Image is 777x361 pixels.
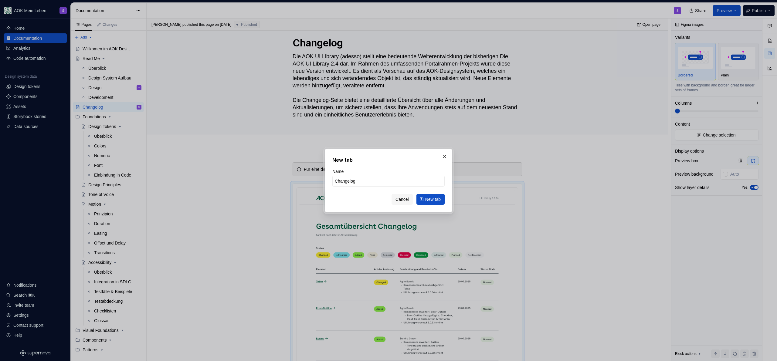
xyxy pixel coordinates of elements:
h2: New tab [332,156,445,164]
label: Name [332,168,344,174]
span: Cancel [395,196,409,202]
button: Cancel [392,194,413,205]
span: New tab [425,196,441,202]
button: New tab [416,194,445,205]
